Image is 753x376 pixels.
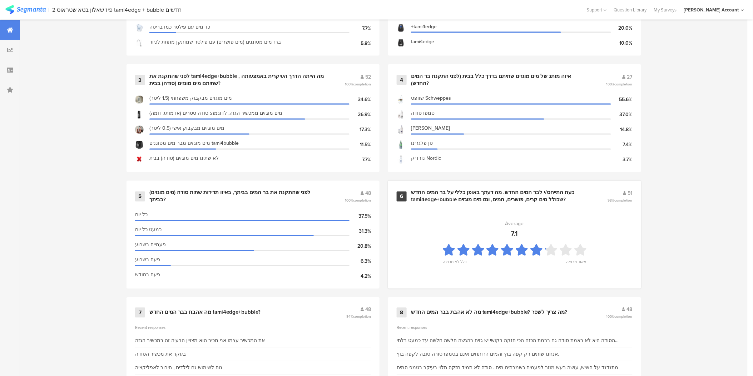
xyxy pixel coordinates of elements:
[443,259,467,269] div: כלל לא מרוצה
[411,125,450,132] span: [PERSON_NAME]
[135,226,162,234] span: כמעט כל יום
[350,96,371,104] div: 34.6%
[149,38,281,46] span: ברז מים מסוננים (מים פושרים) עם פילטר שמותקן מתחת לכיור
[397,308,407,318] div: 8
[397,364,619,372] div: מתנדנד על השיש, עושה רעש מוזר לפעמים כשמרתיח מים . סודה לא תמיד חזקה תלוי בעיקר בטמפ המים
[149,110,282,117] span: מים מוגזים ממכשיר הגזה, לדוגמה: סודה סטרים (או מותג דומה)
[350,258,371,265] div: 6.3%
[149,155,219,162] span: לא שתינו מים מוגזים (סודה) בבית
[135,75,145,85] div: 3
[397,125,405,134] img: d3718dnoaommpf.cloudfront.net%2Fitem%2Fa1e97b1e8b1b680282e0.jpg
[350,213,371,220] div: 37.5%
[611,96,633,104] div: 55.6%
[411,23,437,30] span: +tami4edge
[135,364,222,372] div: נוח לשימוש גם לילדים , חיבור לאפליקציה
[149,23,210,31] span: כד מים עם פילטר כמו בריטה
[135,325,371,331] div: Recent responses
[615,314,633,320] span: completion
[411,38,434,45] span: tami4edge
[135,211,148,219] span: כל יום
[397,351,559,358] div: אנחנו שותים רק קפה בוץ והמים הרותחים אינם בטמפרטורה טובה לקפה בוץ.
[135,95,144,104] img: d3718dnoaommpf.cloudfront.net%2Fitem%2F99b7f4fa4e03a4370447.png
[411,155,441,162] span: נורדיק Nordic
[627,306,633,313] span: 48
[397,110,405,119] img: d3718dnoaommpf.cloudfront.net%2Fitem%2F876311f439c472c8a649.jpg
[511,228,518,239] div: 7.1
[353,198,371,203] span: completion
[149,140,239,147] span: מים מוגזים מבר מים מסוננים tami4bubble
[350,25,371,32] div: 7.7%
[135,241,166,249] span: פעמיים בשבוע
[650,6,680,13] a: My Surveys
[350,126,371,134] div: 17.3%
[411,95,451,102] span: שוופס Schweppes
[135,39,144,48] img: d3718dnoaommpf.cloudfront.net%2Fitem%2F355f064596d1791807ca.jpg
[411,73,589,87] div: איזה מותג של מים מוגזים שתיתם בדרך כלל בבית (לפני התקנת בר המים החדש)?
[365,190,371,197] span: 48
[411,309,568,316] div: מה לא אהבת בבר המים החדש tami4edge+bubble? מה צריך לשפר?
[135,110,144,119] img: d3718dnoaommpf.cloudfront.net%2Fitem%2F551e9c2c196fa5a2f87f.jpg
[397,325,633,331] div: Recent responses
[611,39,633,47] div: 10.0%
[350,273,371,280] div: 4.2%
[397,192,407,202] div: 6
[345,81,371,87] span: 100%
[397,337,633,345] div: הסודה היא לא באמת סודה גם ברמת הכזה הכי חזקה בקושי יש גזים בהגשה חלשה חלשה עד כמעט בלתי מורגשת זה...
[610,6,650,13] a: Question Library
[365,306,371,313] span: 48
[606,81,633,87] span: 100%
[135,140,144,149] img: d3718dnoaommpf.cloudfront.net%2Fitem%2F4e6e81adf43569a8df0f.jpg
[350,228,371,235] div: 31.3%
[135,337,265,345] div: את המכשיר עצמו אני מכיר הוא מצויין הבעיה זה במכשיר הגזה
[587,4,607,15] div: Support
[606,314,633,320] span: 100%
[397,24,405,32] img: d3718dnoaommpf.cloudfront.net%2Fitem%2F50248c0d6ffc219a7d3f.jpg
[135,256,160,264] span: פעם בשבוע
[611,156,633,164] div: 3.7%
[350,111,371,119] div: 26.9%
[135,24,144,33] img: d3718dnoaommpf.cloudfront.net%2Fitem%2F270e9a3dc2fc55ba2556.jpg
[350,40,371,47] div: 5.8%
[611,126,633,134] div: 14.8%
[350,141,371,149] div: 11.5%
[149,73,327,87] div: לפני שהתקנת את tami4edge+bubble , מה הייתה הדרך העיקרית באמצעותה שתיתם מים מוגזים (סודה) בבית?
[411,110,435,117] span: טמפו סודה
[611,111,633,119] div: 37.0%
[135,155,144,164] img: d3718dnoaommpf.cloudfront.net%2Fitem%2Ffa84dd76cb021fedb4e3.png
[684,6,739,13] div: [PERSON_NAME] Account
[566,259,586,269] div: מאוד מרוצה
[397,95,405,104] img: d3718dnoaommpf.cloudfront.net%2Fitem%2F40d6dcc2ab6990bce522.jpg
[5,5,46,14] img: segmanta logo
[149,309,261,316] div: מה אהבת בבר המים החדש tami4edge+bubble?
[135,351,186,358] div: בעקר את מכשיר הסודה
[135,192,145,202] div: 5
[397,75,407,85] div: 4
[53,6,182,13] div: 2 פיז שאלון בטא שטראוס tami4edge + bubble חדשים
[628,190,633,197] span: 51
[345,198,371,203] span: 100%
[135,125,144,134] img: d3718dnoaommpf.cloudfront.net%2Fitem%2F2ad5686d6911c7557fc5.png
[365,73,371,81] span: 52
[611,24,633,32] div: 20.0%
[149,189,327,203] div: לפני שהתקנת את בר המים בביתך, באיזו תדירות שתית סודה (מים מוגזים) בביתך?
[353,314,371,320] span: completion
[350,243,371,250] div: 20.8%
[135,308,145,318] div: 7
[608,198,633,203] span: 98%
[149,125,224,132] span: מים מוגזים מבקבוק אישי (0.5 ליטר)
[397,140,405,149] img: d3718dnoaommpf.cloudfront.net%2Fitem%2F8de68ab2b27f500aa745.jpg
[49,6,50,14] div: |
[135,271,160,279] span: פעם בחודש
[411,140,433,147] span: סן פלגרינו
[505,220,524,228] div: Average
[346,314,371,320] span: 94%
[615,81,633,87] span: completion
[411,189,590,203] div: כעת התייחס/י לבר המים החדש. מה דעתך באופן כללי על בר המים החדש tami4edge+bubble שכולל מים קרים, פ...
[615,198,633,203] span: completion
[397,155,405,164] img: d3718dnoaommpf.cloudfront.net%2Fitem%2F2906103be986975e94f0.jpeg
[353,81,371,87] span: completion
[149,95,232,102] span: מים מוגזים מבקבוק משפחתי (1.5 ליטר)
[627,73,633,81] span: 27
